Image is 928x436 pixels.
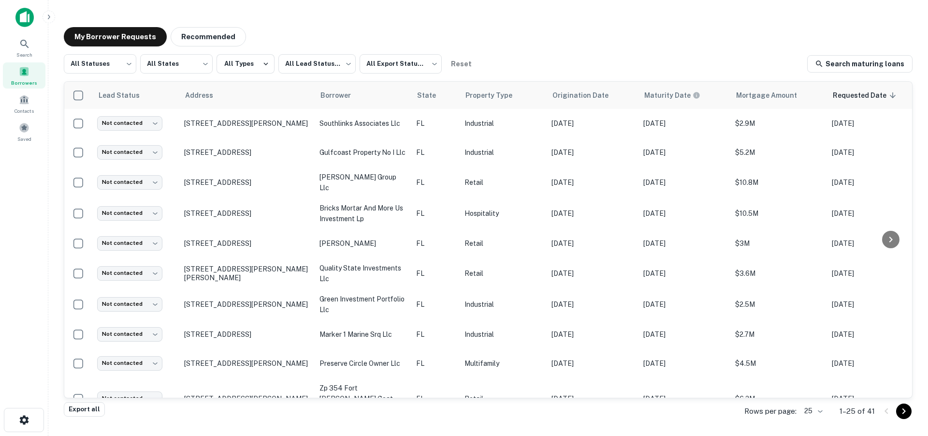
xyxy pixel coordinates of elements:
[184,119,310,128] p: [STREET_ADDRESS][PERSON_NAME]
[3,34,45,60] a: Search
[64,402,105,417] button: Export all
[411,82,460,109] th: State
[735,208,822,219] p: $10.5M
[744,406,797,417] p: Rows per page:
[179,82,315,109] th: Address
[319,383,406,415] p: zp 354 fort [PERSON_NAME] goat farm llc
[97,236,162,250] div: Not contacted
[97,116,162,130] div: Not contacted
[644,90,713,101] span: Maturity dates displayed may be estimated. Please contact the lender for the most accurate maturi...
[184,300,310,309] p: [STREET_ADDRESS][PERSON_NAME]
[97,391,162,406] div: Not contacted
[319,147,406,158] p: gulfcoast property no i llc
[735,329,822,340] p: $2.7M
[464,393,542,404] p: Retail
[735,268,822,279] p: $3.6M
[832,268,914,279] p: [DATE]
[832,118,914,129] p: [DATE]
[464,299,542,310] p: Industrial
[319,263,406,284] p: quality state investments llc
[416,393,455,404] p: FL
[552,90,621,101] span: Origination Date
[3,119,45,145] div: Saved
[97,175,162,189] div: Not contacted
[97,297,162,311] div: Not contacted
[735,358,822,369] p: $4.5M
[97,145,162,159] div: Not contacted
[643,329,725,340] p: [DATE]
[319,118,406,129] p: southlinks associates llc
[896,404,912,419] button: Go to next page
[464,147,542,158] p: Industrial
[446,54,477,74] button: Reset
[880,359,928,405] iframe: Chat Widget
[97,327,162,341] div: Not contacted
[551,118,634,129] p: [DATE]
[464,208,542,219] p: Hospitality
[416,238,455,249] p: FL
[643,238,725,249] p: [DATE]
[465,90,525,101] span: Property Type
[807,55,913,73] a: Search maturing loans
[278,51,356,76] div: All Lead Statuses
[730,82,827,109] th: Mortgage Amount
[416,147,455,158] p: FL
[832,238,914,249] p: [DATE]
[643,118,725,129] p: [DATE]
[97,266,162,280] div: Not contacted
[315,82,411,109] th: Borrower
[11,79,37,87] span: Borrowers
[643,358,725,369] p: [DATE]
[736,90,810,101] span: Mortgage Amount
[460,82,547,109] th: Property Type
[3,62,45,89] div: Borrowers
[319,294,406,315] p: green investment portfolio llc
[140,51,213,76] div: All States
[97,356,162,370] div: Not contacted
[551,208,634,219] p: [DATE]
[416,208,455,219] p: FL
[184,148,310,157] p: [STREET_ADDRESS]
[551,177,634,188] p: [DATE]
[97,206,162,220] div: Not contacted
[92,82,179,109] th: Lead Status
[416,268,455,279] p: FL
[320,90,363,101] span: Borrower
[551,299,634,310] p: [DATE]
[551,393,634,404] p: [DATE]
[832,147,914,158] p: [DATE]
[735,147,822,158] p: $5.2M
[551,329,634,340] p: [DATE]
[551,358,634,369] p: [DATE]
[184,359,310,368] p: [STREET_ADDRESS][PERSON_NAME]
[643,268,725,279] p: [DATE]
[643,393,725,404] p: [DATE]
[14,107,34,115] span: Contacts
[832,393,914,404] p: [DATE]
[360,51,442,76] div: All Export Statuses
[735,177,822,188] p: $10.8M
[16,51,32,59] span: Search
[638,82,730,109] th: Maturity dates displayed may be estimated. Please contact the lender for the most accurate maturi...
[171,27,246,46] button: Recommended
[416,358,455,369] p: FL
[319,172,406,193] p: [PERSON_NAME] group llc
[184,330,310,339] p: [STREET_ADDRESS]
[643,299,725,310] p: [DATE]
[319,238,406,249] p: [PERSON_NAME]
[3,90,45,117] div: Contacts
[644,90,691,101] h6: Maturity Date
[417,90,449,101] span: State
[464,268,542,279] p: Retail
[551,268,634,279] p: [DATE]
[551,147,634,158] p: [DATE]
[735,118,822,129] p: $2.9M
[217,54,275,74] button: All Types
[184,239,310,248] p: [STREET_ADDRESS]
[416,118,455,129] p: FL
[547,82,638,109] th: Origination Date
[800,404,824,418] div: 25
[735,299,822,310] p: $2.5M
